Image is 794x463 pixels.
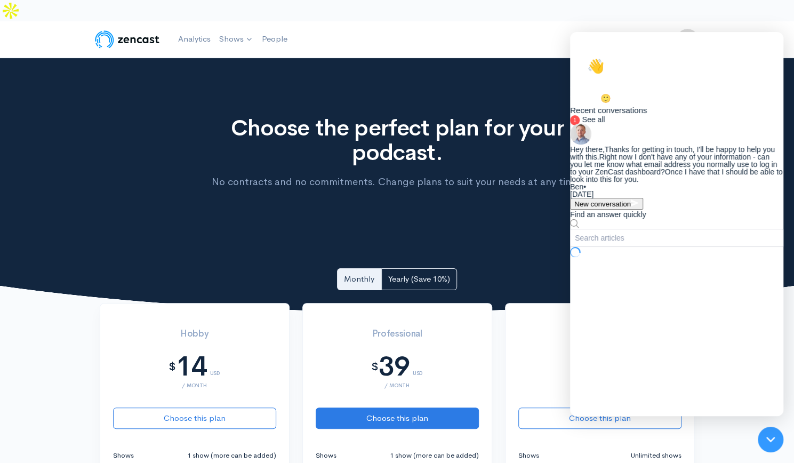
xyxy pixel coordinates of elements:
img: ZenCast Logo [93,29,161,50]
h3: Hobby [113,329,276,339]
div: USD [413,357,423,376]
div: / month [113,382,276,388]
small: 1 show (more can be added) [390,450,479,461]
h1: Choose the perfect plan for your podcast. [205,116,589,165]
small: Shows [518,450,539,461]
a: People [258,28,292,51]
button: Choose this plan [113,408,276,429]
a: Help [632,28,670,51]
h3: Professional [316,329,479,339]
div: / month [316,382,479,388]
img: ... [677,29,698,50]
a: Analytics [174,28,215,51]
div: $ [169,361,176,373]
div: / month [518,382,681,388]
iframe: gist-messenger-bubble-iframe [758,427,783,452]
small: Shows [316,450,336,461]
iframe: gist-messenger-iframe [570,32,783,416]
button: Choose this plan [316,408,479,429]
h3: Plus [518,329,681,339]
small: 1 show (more can be added) [187,450,276,461]
p: No contracts and no commitments. Change plans to suit your needs at any time. [205,174,589,189]
button: Choose this plan [518,408,681,429]
div: USD [210,357,220,376]
small: Shows [113,450,134,461]
a: Monthly [337,268,381,290]
div: 39 [379,352,410,382]
div: $ [371,361,379,373]
small: Unlimited shows [631,450,681,461]
a: Shows [215,28,258,51]
a: Yearly (Save 10%) [381,268,457,290]
div: 14 [176,352,207,382]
